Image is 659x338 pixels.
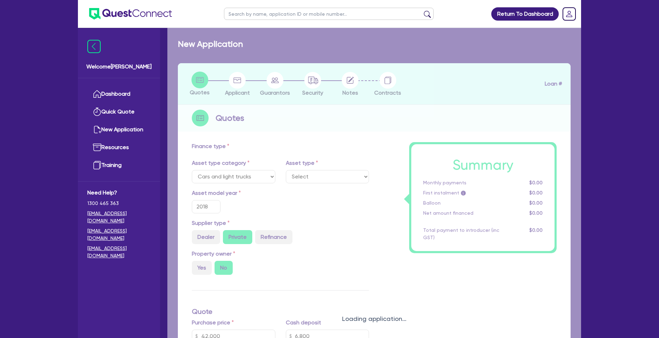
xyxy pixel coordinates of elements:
[491,7,559,21] a: Return To Dashboard
[87,200,151,207] span: 1300 465 363
[87,139,151,156] a: Resources
[224,8,434,20] input: Search by name, application ID or mobile number...
[93,108,101,116] img: quick-quote
[87,156,151,174] a: Training
[87,189,151,197] span: Need Help?
[167,314,581,323] div: Loading application...
[93,143,101,152] img: resources
[87,227,151,242] a: [EMAIL_ADDRESS][DOMAIN_NAME]
[86,63,152,71] span: Welcome [PERSON_NAME]
[87,121,151,139] a: New Application
[560,5,578,23] a: Dropdown toggle
[93,125,101,134] img: new-application
[93,161,101,169] img: training
[89,8,172,20] img: quest-connect-logo-blue
[87,103,151,121] a: Quick Quote
[87,40,101,53] img: icon-menu-close
[87,210,151,225] a: [EMAIL_ADDRESS][DOMAIN_NAME]
[87,85,151,103] a: Dashboard
[87,245,151,259] a: [EMAIL_ADDRESS][DOMAIN_NAME]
